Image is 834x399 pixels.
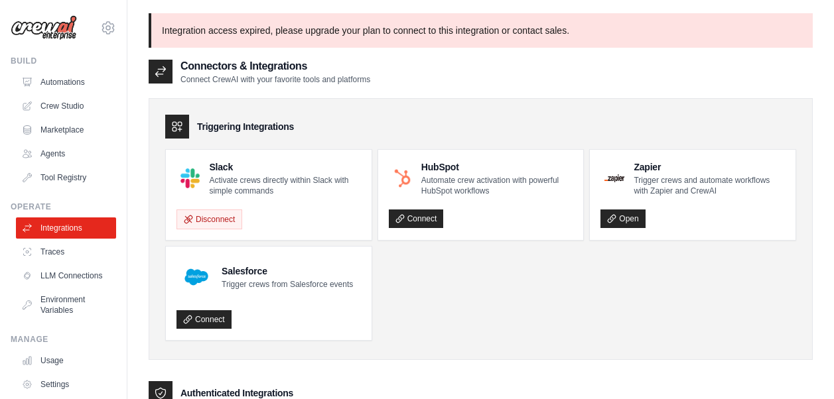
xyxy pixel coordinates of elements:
[149,13,813,48] p: Integration access expired, please upgrade your plan to connect to this integration or contact sa...
[16,289,116,321] a: Environment Variables
[197,120,294,133] h3: Triggering Integrations
[11,201,116,212] div: Operate
[16,143,116,164] a: Agents
[604,174,624,182] img: Zapier Logo
[180,261,212,293] img: Salesforce Logo
[16,119,116,141] a: Marketplace
[634,175,785,196] p: Trigger crews and automate workflows with Zapier and CrewAI
[16,374,116,395] a: Settings
[222,264,353,278] h4: Salesforce
[16,72,116,93] a: Automations
[11,334,116,345] div: Manage
[600,209,645,228] a: Open
[209,175,360,196] p: Activate crews directly within Slack with simple commands
[180,58,370,74] h2: Connectors & Integrations
[176,209,242,229] button: Disconnect
[180,74,370,85] p: Connect CrewAI with your favorite tools and platforms
[421,175,573,196] p: Automate crew activation with powerful HubSpot workflows
[16,95,116,117] a: Crew Studio
[180,168,200,188] img: Slack Logo
[393,168,412,188] img: HubSpot Logo
[16,217,116,239] a: Integrations
[16,265,116,286] a: LLM Connections
[16,241,116,262] a: Traces
[16,350,116,371] a: Usage
[11,56,116,66] div: Build
[768,335,834,399] iframe: Chat Widget
[11,15,77,40] img: Logo
[176,310,232,329] a: Connect
[16,167,116,188] a: Tool Registry
[222,279,353,290] p: Trigger crews from Salesforce events
[421,160,573,174] h4: HubSpot
[209,160,360,174] h4: Slack
[389,209,444,228] a: Connect
[634,160,785,174] h4: Zapier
